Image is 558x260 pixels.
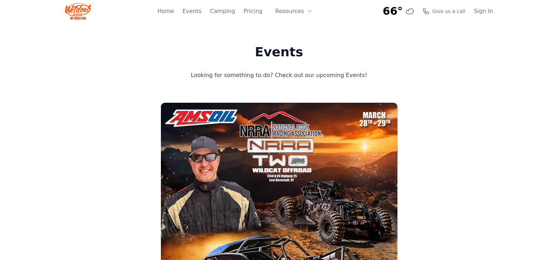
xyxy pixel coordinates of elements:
img: Wildcat Logo [65,3,92,20]
span: 66° [383,5,403,18]
a: Sign In [474,7,493,15]
a: Camping [210,7,235,15]
button: Resources [271,4,317,18]
p: Looking for something to do? Check out our upcoming Events! [163,70,396,80]
a: Events [182,7,201,15]
h1: Events [163,45,396,59]
span: Give us a call [432,8,465,15]
a: Give us a call [422,8,465,15]
a: Pricing [244,7,263,15]
a: Home [157,7,174,15]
